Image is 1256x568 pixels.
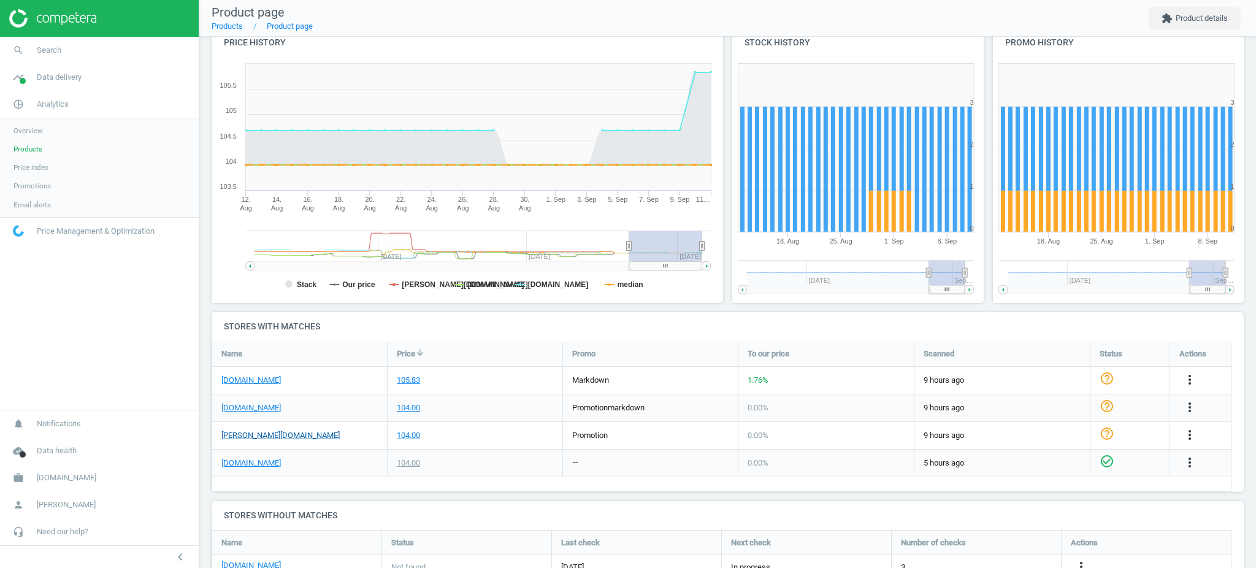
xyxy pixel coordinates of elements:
[13,200,51,210] span: Email alerts
[1182,455,1197,470] i: more_vert
[1145,237,1165,245] tspan: 1. Sep
[391,537,414,548] span: Status
[955,277,974,284] tspan: Sep…
[1100,348,1122,359] span: Status
[670,196,690,203] tspan: 9. Sep
[993,28,1244,57] h4: Promo history
[1230,183,1234,190] text: 1
[924,458,1081,469] span: 5 hours ago
[696,196,710,203] tspan: 11…
[402,280,524,289] tspan: [PERSON_NAME][DOMAIN_NAME]
[37,99,69,110] span: Analytics
[226,158,237,165] text: 104
[1182,428,1197,442] i: more_vert
[1198,237,1217,245] tspan: 8. Sep
[572,348,595,359] span: Promo
[221,348,242,359] span: Name
[241,196,250,203] tspan: 12.
[732,28,984,57] h4: Stock history
[489,196,499,203] tspan: 28.
[458,196,467,203] tspan: 26.
[748,403,768,412] span: 0.00 %
[1182,372,1197,387] i: more_vert
[271,204,283,212] tspan: Aug
[1230,99,1234,106] text: 3
[1149,7,1241,29] button: extensionProduct details
[1090,237,1112,245] tspan: 25. Aug
[731,537,771,548] span: Next check
[333,204,345,212] tspan: Aug
[528,280,589,289] tspan: [DOMAIN_NAME]
[1215,277,1234,284] tspan: Sep…
[7,93,30,116] i: pie_chart_outlined
[748,458,768,467] span: 0.00 %
[220,82,237,89] text: 105.5
[608,196,628,203] tspan: 5. Sep
[342,280,375,289] tspan: Our price
[426,204,438,212] tspan: Aug
[37,72,82,83] span: Data delivery
[397,458,420,469] div: 104.00
[220,183,237,190] text: 103.5
[37,526,88,537] span: Need our help?
[970,140,974,148] text: 2
[1162,13,1173,24] i: extension
[240,204,252,212] tspan: Aug
[1100,371,1114,386] i: help_outline
[7,493,30,516] i: person
[272,196,281,203] tspan: 14.
[395,204,407,212] tspan: Aug
[1100,454,1114,469] i: check_circle_outline
[776,237,799,245] tspan: 18. Aug
[748,431,768,440] span: 0.00 %
[748,348,789,359] span: To our price
[748,375,768,385] span: 1.76 %
[9,9,96,28] img: ajHJNr6hYgQAAAAASUVORK5CYII=
[297,280,316,289] tspan: Stack
[1071,537,1098,548] span: Actions
[397,375,420,386] div: 105.83
[396,196,405,203] tspan: 22.
[267,21,313,31] a: Product page
[173,550,188,564] i: chevron_left
[938,237,957,245] tspan: 8. Sep
[561,537,600,548] span: Last check
[165,549,196,565] button: chevron_left
[397,402,420,413] div: 104.00
[970,99,974,106] text: 3
[467,280,528,289] tspan: [DOMAIN_NAME]
[1230,225,1234,232] text: 0
[1182,428,1197,443] button: more_vert
[608,403,645,412] span: markdown
[221,375,281,386] a: [DOMAIN_NAME]
[639,196,659,203] tspan: 7. Sep
[924,402,1081,413] span: 9 hours ago
[212,21,243,31] a: Products
[397,348,415,359] span: Price
[7,466,30,489] i: work
[520,196,529,203] tspan: 30.
[334,196,343,203] tspan: 18.
[37,226,155,237] span: Price Management & Optimization
[1182,400,1197,415] i: more_vert
[13,163,48,172] span: Price index
[1100,426,1114,441] i: help_outline
[212,312,1244,341] h4: Stores with matches
[37,472,96,483] span: [DOMAIN_NAME]
[457,204,469,212] tspan: Aug
[7,66,30,89] i: timeline
[884,237,904,245] tspan: 1. Sep
[13,181,51,191] span: Promotions
[572,403,608,412] span: promotion
[7,520,30,543] i: headset_mic
[365,196,374,203] tspan: 20.
[221,537,242,548] span: Name
[1036,237,1059,245] tspan: 18. Aug
[303,196,312,203] tspan: 16.
[221,402,281,413] a: [DOMAIN_NAME]
[13,225,24,237] img: wGWNvw8QSZomAAAAABJRU5ErkJggg==
[212,5,285,20] span: Product page
[220,132,237,140] text: 104.5
[415,348,425,358] i: arrow_downward
[572,431,608,440] span: promotion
